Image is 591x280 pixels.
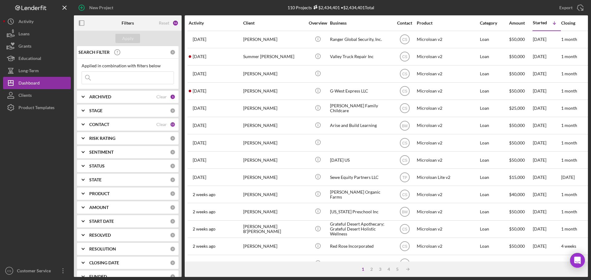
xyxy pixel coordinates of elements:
div: Ranger Global Security, Inc. [330,31,392,48]
time: 2025-09-25 18:05 [193,123,206,128]
button: Product Templates [3,101,71,114]
text: BM [402,124,408,128]
div: Activity [18,15,34,29]
div: [PERSON_NAME] [243,83,305,99]
time: 2025-09-12 18:15 [193,227,215,231]
div: 0 [170,191,175,196]
div: Product [417,21,478,26]
div: Long-Term [18,65,39,78]
div: Microloan v2 [417,117,478,134]
text: CS [402,72,407,76]
div: Business [330,21,392,26]
div: Amount [509,21,532,26]
b: CLOSING DATE [89,260,119,265]
time: 2025-09-28 04:38 [193,89,206,93]
div: 0 [170,149,175,155]
text: TP [402,175,407,179]
div: [DATE] [533,83,561,99]
div: [PERSON_NAME] [243,169,305,185]
span: $50,000 [509,123,525,128]
div: [PERSON_NAME] [243,100,305,116]
div: New Project [89,2,113,14]
div: Loan [480,49,509,65]
b: PRODUCT [89,191,110,196]
div: [PERSON_NAME] [243,203,305,220]
div: Loan [480,117,509,134]
div: Overview [306,21,329,26]
div: [PERSON_NAME] B'[PERSON_NAME] [243,221,305,237]
div: Product Templates [18,101,54,115]
text: CS [402,141,407,145]
time: 1 month [561,209,577,214]
span: $40,000 [509,192,525,197]
div: Client [243,21,305,26]
time: 2025-09-15 03:26 [193,192,215,197]
div: [DATE] [533,49,561,65]
div: [DATE] [533,221,561,237]
div: [DATE] US [330,152,392,168]
div: 0 [170,177,175,183]
time: 1 month [561,105,577,111]
b: RESOLVED [89,233,111,238]
div: Microloan v2 [417,238,478,254]
time: 2025-09-26 18:41 [193,54,206,59]
div: [DATE] [533,203,561,220]
div: 3 [376,267,384,272]
div: Loan [480,135,509,151]
div: [DATE] [533,31,561,48]
time: 2025-09-26 18:19 [193,37,206,42]
div: 0 [170,205,175,210]
div: Valley Truck Repair Inc [330,49,392,65]
div: Category [480,21,509,26]
div: 1 [170,94,175,100]
div: Microloan v2 [417,255,478,272]
div: Activity [189,21,243,26]
div: [PERSON_NAME] Family Childcare [330,100,392,116]
div: Customer Service [15,265,55,278]
div: [DATE] [533,117,561,134]
div: Reset [159,21,169,26]
span: $35,000 [509,261,525,266]
div: 1 [359,267,367,272]
div: 110 Projects • $2,434,401 Total [287,5,374,10]
div: Summer [PERSON_NAME] [243,49,305,65]
div: [PERSON_NAME] [243,117,305,134]
b: SEARCH FILTER [78,50,110,55]
time: 2025-09-11 15:29 [193,244,215,249]
time: [DATE] [561,175,575,180]
div: 0 [170,274,175,279]
text: BM [402,262,408,266]
div: Loan [480,169,509,185]
div: G-West Express LLC [330,83,392,99]
button: Dashboard [3,77,71,89]
b: STATE [89,177,102,182]
button: Clients [3,89,71,101]
div: Loan [480,255,509,272]
button: Educational [3,52,71,65]
time: 1 month [561,88,577,93]
text: CS [7,269,11,273]
div: [DATE] [533,238,561,254]
span: $15,000 [509,175,525,180]
time: 1 month [561,140,577,145]
text: CS [402,227,407,231]
button: Activity [3,15,71,28]
b: CONTACT [89,122,109,127]
div: 0 [170,232,175,238]
div: Loan [480,203,509,220]
button: Grants [3,40,71,52]
span: $25,000 [509,105,525,111]
button: Long-Term [3,65,71,77]
b: RESOLUTION [89,246,116,251]
text: BM [402,210,408,214]
div: [PERSON_NAME] [243,238,305,254]
div: 0 [170,219,175,224]
div: Microloan Lite v2 [417,169,478,185]
div: [PERSON_NAME] [243,31,305,48]
time: 2025-09-07 01:28 [193,261,206,266]
span: $50,000 [509,209,525,214]
text: CS [402,106,407,111]
time: 2025-09-17 20:11 [193,158,206,163]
